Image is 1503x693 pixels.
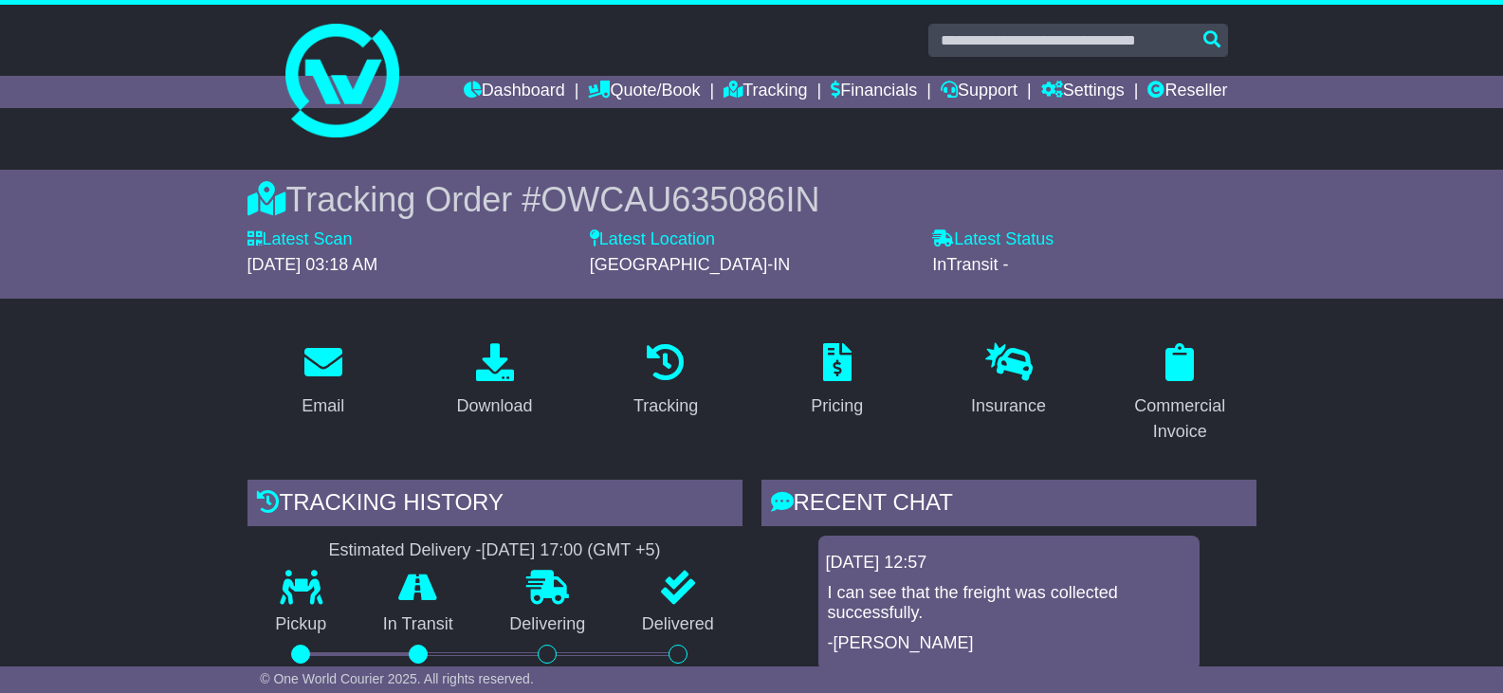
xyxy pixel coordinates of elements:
[464,76,565,108] a: Dashboard
[247,540,742,561] div: Estimated Delivery -
[1116,393,1244,445] div: Commercial Invoice
[828,633,1190,654] p: -[PERSON_NAME]
[482,540,661,561] div: [DATE] 17:00 (GMT +5)
[456,393,532,419] div: Download
[260,671,534,686] span: © One World Courier 2025. All rights reserved.
[247,229,353,250] label: Latest Scan
[621,337,710,426] a: Tracking
[724,76,807,108] a: Tracking
[826,553,1192,574] div: [DATE] 12:57
[1104,337,1256,451] a: Commercial Invoice
[941,76,1017,108] a: Support
[247,480,742,531] div: Tracking history
[633,393,698,419] div: Tracking
[761,480,1256,531] div: RECENT CHAT
[1147,76,1227,108] a: Reseller
[932,229,1054,250] label: Latest Status
[614,614,742,635] p: Delivered
[828,583,1190,624] p: I can see that the freight was collected successfully.
[541,180,819,219] span: OWCAU635086IN
[811,393,863,419] div: Pricing
[355,614,482,635] p: In Transit
[247,614,356,635] p: Pickup
[289,337,357,426] a: Email
[482,614,614,635] p: Delivering
[971,393,1046,419] div: Insurance
[831,76,917,108] a: Financials
[959,337,1058,426] a: Insurance
[588,76,700,108] a: Quote/Book
[247,179,1256,220] div: Tracking Order #
[247,255,378,274] span: [DATE] 03:18 AM
[302,393,344,419] div: Email
[932,255,1008,274] span: InTransit -
[1041,76,1125,108] a: Settings
[444,337,544,426] a: Download
[590,229,715,250] label: Latest Location
[798,337,875,426] a: Pricing
[590,255,790,274] span: [GEOGRAPHIC_DATA]-IN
